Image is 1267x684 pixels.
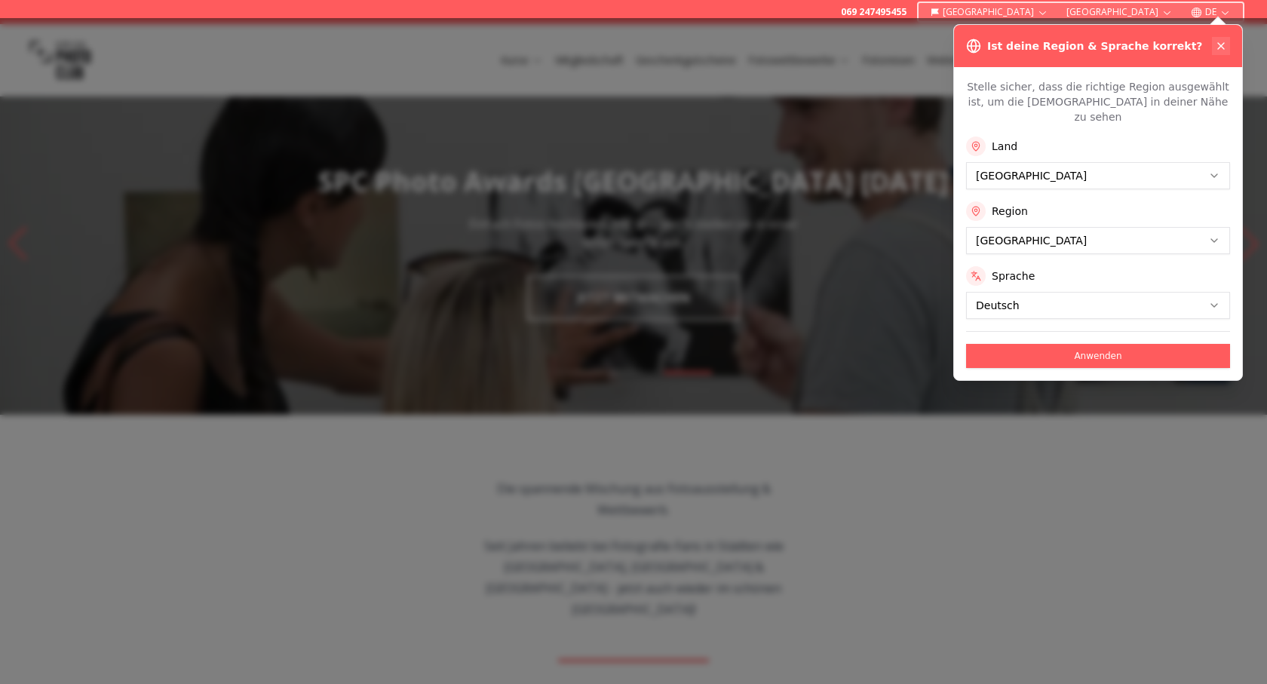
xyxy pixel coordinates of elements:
[966,79,1230,124] p: Stelle sicher, dass die richtige Region ausgewählt ist, um die [DEMOGRAPHIC_DATA] in deiner Nähe ...
[966,344,1230,368] button: Anwenden
[1060,3,1179,21] button: [GEOGRAPHIC_DATA]
[992,139,1017,154] label: Land
[925,3,1055,21] button: [GEOGRAPHIC_DATA]
[1185,3,1237,21] button: DE
[992,268,1035,284] label: Sprache
[992,204,1028,219] label: Region
[841,6,907,18] a: 069 247495455
[987,38,1202,54] h3: Ist deine Region & Sprache korrekt?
